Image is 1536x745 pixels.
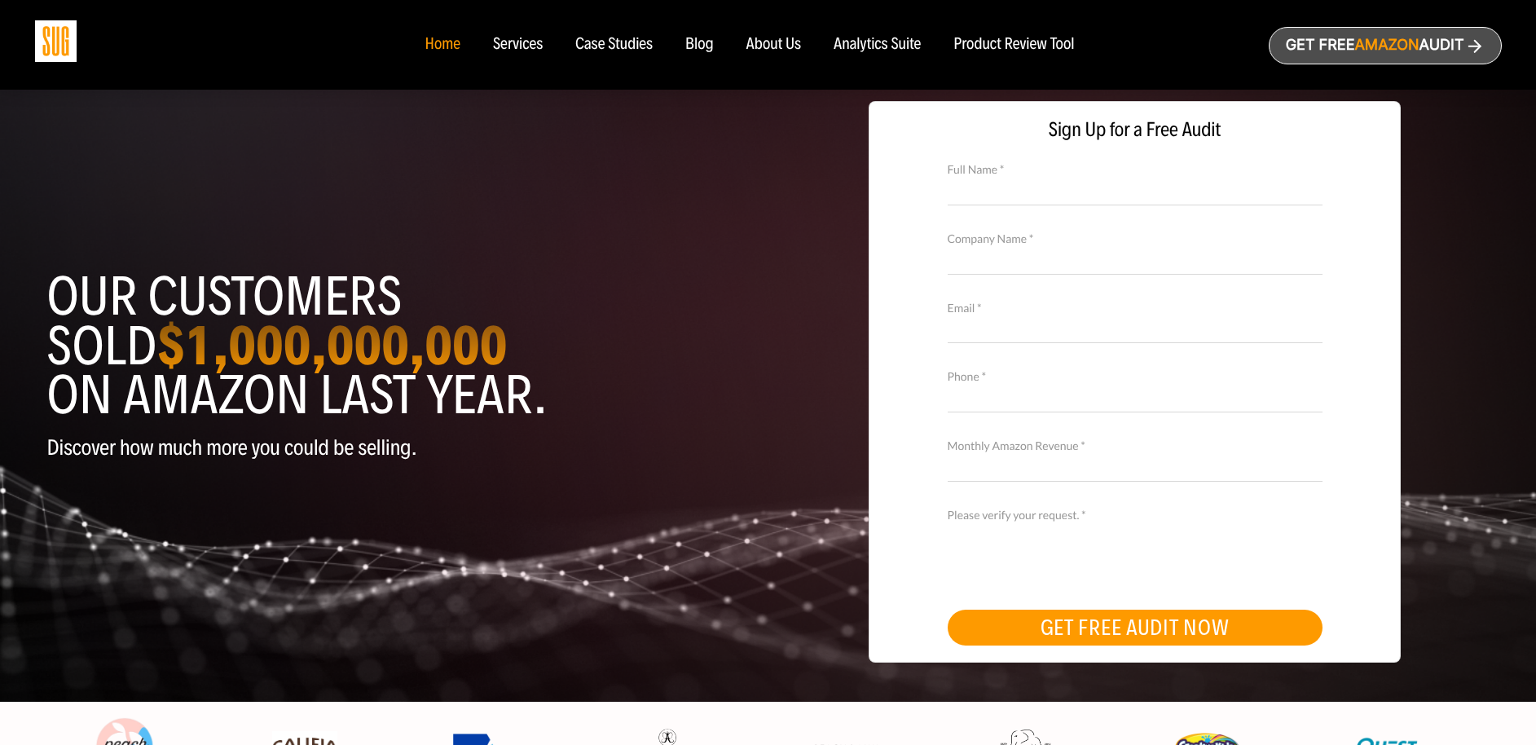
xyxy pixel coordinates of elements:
a: Product Review Tool [953,36,1074,54]
h1: Our customers sold on Amazon last year. [47,272,756,420]
input: Contact Number * [948,384,1323,412]
span: Sign Up for a Free Audit [886,118,1384,142]
a: Blog [685,36,714,54]
label: Company Name * [948,230,1323,248]
input: Email * [948,315,1323,343]
a: Analytics Suite [834,36,921,54]
input: Company Name * [948,245,1323,274]
a: Home [425,36,460,54]
a: Services [493,36,543,54]
label: Email * [948,299,1323,317]
label: Please verify your request. * [948,506,1323,524]
input: Monthly Amazon Revenue * [948,453,1323,482]
label: Monthly Amazon Revenue * [948,437,1323,455]
input: Full Name * [948,176,1323,205]
button: GET FREE AUDIT NOW [948,610,1323,646]
a: About Us [746,36,802,54]
span: Amazon [1354,37,1419,54]
a: Case Studies [575,36,653,54]
a: Get freeAmazonAudit [1269,27,1502,64]
label: Full Name * [948,161,1323,179]
strong: $1,000,000,000 [156,312,507,379]
p: Discover how much more you could be selling. [47,436,756,460]
img: Sug [35,20,77,62]
label: Phone * [948,368,1323,386]
iframe: reCAPTCHA [948,522,1195,585]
